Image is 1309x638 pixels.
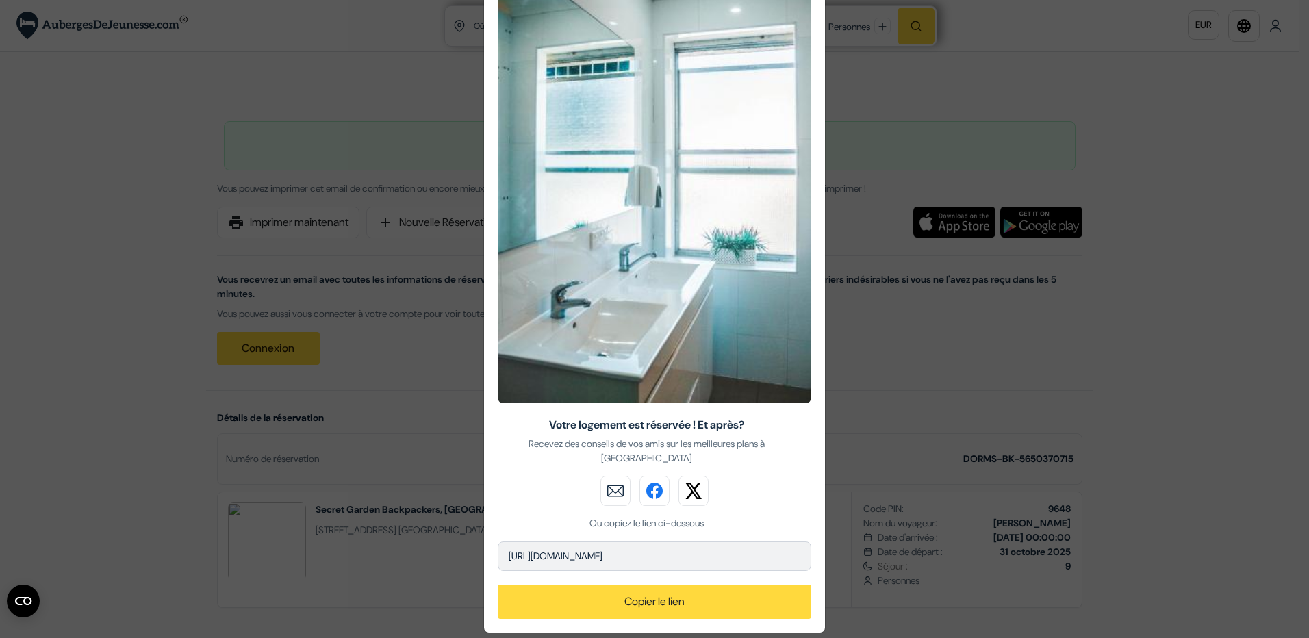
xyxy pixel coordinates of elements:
span: Votre logement est réservée ! Et après? [549,418,744,432]
img: mail_button.svg [600,476,631,506]
p: [URL][DOMAIN_NAME] [498,541,811,571]
span: Ou copiez le lien ci-dessous [589,517,704,529]
img: twitter_button.svg [678,476,709,506]
button: Ouvrir le widget CMP [7,585,40,617]
img: facebook_button.svg [639,476,670,506]
span: Recevez des conseils de vos amis sur les meilleures plans à [GEOGRAPHIC_DATA] [529,437,765,464]
button: Copier le lien [498,585,811,619]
